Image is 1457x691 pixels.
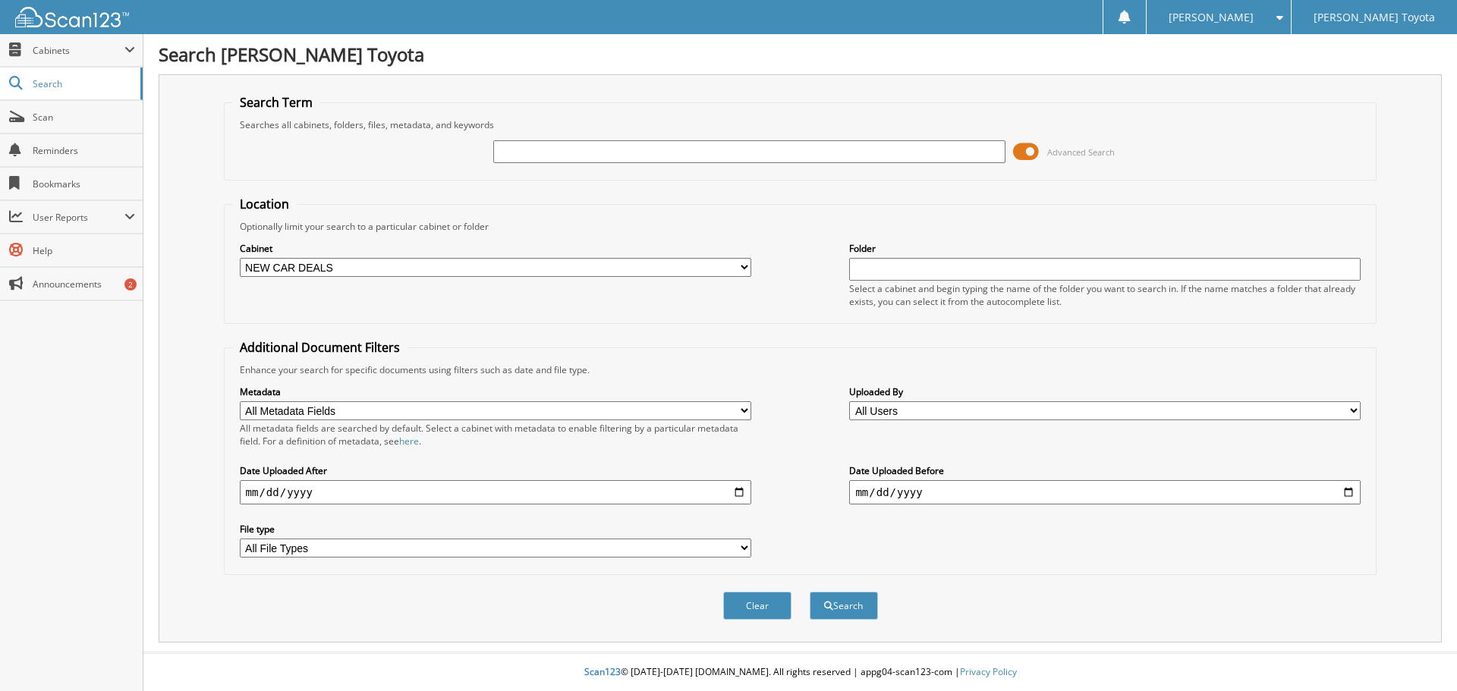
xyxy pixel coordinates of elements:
legend: Additional Document Filters [232,339,408,356]
legend: Location [232,196,297,212]
button: Search [810,592,878,620]
div: 2 [124,278,137,291]
button: Clear [723,592,791,620]
label: File type [240,523,751,536]
span: Cabinets [33,44,124,57]
span: Help [33,244,135,257]
div: Optionally limit your search to a particular cabinet or folder [232,220,1369,233]
label: Cabinet [240,242,751,255]
label: Date Uploaded Before [849,464,1361,477]
span: User Reports [33,211,124,224]
span: Search [33,77,133,90]
input: start [240,480,751,504]
img: scan123-logo-white.svg [15,7,129,27]
input: end [849,480,1361,504]
a: Privacy Policy [960,665,1017,678]
label: Folder [849,242,1361,255]
span: Announcements [33,278,135,291]
span: Advanced Search [1047,146,1115,158]
label: Date Uploaded After [240,464,751,477]
span: Bookmarks [33,177,135,190]
div: Enhance your search for specific documents using filters such as date and file type. [232,363,1369,376]
span: [PERSON_NAME] Toyota [1314,13,1435,22]
div: © [DATE]-[DATE] [DOMAIN_NAME]. All rights reserved | appg04-scan123-com | [143,654,1457,691]
h1: Search [PERSON_NAME] Toyota [159,42,1442,67]
div: Select a cabinet and begin typing the name of the folder you want to search in. If the name match... [849,282,1361,308]
legend: Search Term [232,94,320,111]
span: Reminders [33,144,135,157]
label: Uploaded By [849,385,1361,398]
span: Scan [33,111,135,124]
span: Scan123 [584,665,621,678]
div: Searches all cabinets, folders, files, metadata, and keywords [232,118,1369,131]
span: [PERSON_NAME] [1169,13,1254,22]
label: Metadata [240,385,751,398]
div: All metadata fields are searched by default. Select a cabinet with metadata to enable filtering b... [240,422,751,448]
a: here [399,435,419,448]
